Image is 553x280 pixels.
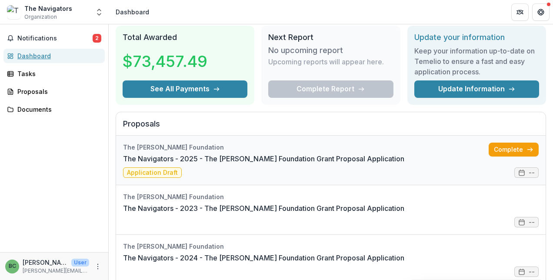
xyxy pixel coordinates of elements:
div: Dashboard [17,51,98,60]
div: The Navigators [24,4,72,13]
h2: Proposals [123,119,539,136]
a: The Navigators - 2025 - The [PERSON_NAME] Foundation Grant Proposal Application [123,153,404,164]
nav: breadcrumb [112,6,153,18]
button: More [93,261,103,272]
div: Brad Cummins [9,263,16,269]
a: Dashboard [3,49,105,63]
h3: $73,457.49 [123,50,207,73]
button: Open entity switcher [93,3,105,21]
span: Organization [24,13,57,21]
button: Notifications2 [3,31,105,45]
a: Update Information [414,80,539,98]
h2: Next Report [268,33,393,42]
p: Upcoming reports will appear here. [268,57,384,67]
a: Proposals [3,84,105,99]
button: See All Payments [123,80,247,98]
a: Documents [3,102,105,117]
button: Partners [511,3,529,21]
div: Documents [17,105,98,114]
div: Tasks [17,69,98,78]
p: [PERSON_NAME][EMAIL_ADDRESS][PERSON_NAME][DOMAIN_NAME] [23,267,89,275]
p: User [71,259,89,267]
h2: Total Awarded [123,33,247,42]
a: Complete [489,143,539,157]
div: Proposals [17,87,98,96]
div: Dashboard [116,7,149,17]
span: 2 [93,34,101,43]
button: Get Help [532,3,550,21]
a: The Navigators - 2024 - The [PERSON_NAME] Foundation Grant Proposal Application [123,253,404,263]
a: The Navigators - 2023 - The [PERSON_NAME] Foundation Grant Proposal Application [123,203,404,213]
h3: No upcoming report [268,46,343,55]
img: The Navigators [7,5,21,19]
h2: Update your information [414,33,539,42]
a: Tasks [3,67,105,81]
span: Notifications [17,35,93,42]
p: [PERSON_NAME] [23,258,68,267]
h3: Keep your information up-to-date on Temelio to ensure a fast and easy application process. [414,46,539,77]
